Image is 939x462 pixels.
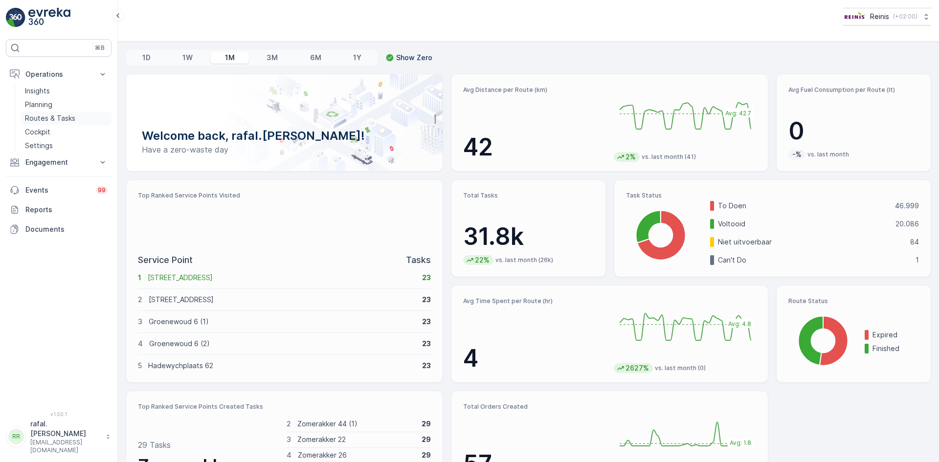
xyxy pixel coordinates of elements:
a: Reports [6,200,112,220]
p: Events [25,185,90,195]
p: 29 [422,419,431,429]
button: RRrafal.[PERSON_NAME][EMAIL_ADDRESS][DOMAIN_NAME] [6,419,112,454]
p: 23 [422,295,431,305]
p: 6M [310,53,321,63]
p: Welcome back, rafal.[PERSON_NAME]! [142,128,427,144]
p: Settings [25,141,53,151]
a: Settings [21,139,112,153]
p: Have a zero-waste day [142,144,427,155]
p: Expired [872,330,919,340]
p: Tasks [406,253,431,267]
p: 23 [422,339,431,349]
p: Show Zero [396,53,432,63]
p: Planning [25,100,52,110]
p: 4 [463,344,606,373]
p: 29 [422,435,431,444]
p: Routes & Tasks [25,113,75,123]
img: logo_light-DOdMpM7g.png [28,8,70,27]
p: Total Tasks [463,192,594,199]
p: 99 [98,186,106,194]
p: Avg Distance per Route (km) [463,86,606,94]
p: Finished [872,344,919,353]
p: 3 [287,435,291,444]
p: 2 [138,295,142,305]
p: 42 [463,132,606,162]
p: Top Ranked Service Points Created Tasks [138,403,431,411]
p: Groenewoud 6 (1) [149,317,416,327]
p: 2 [287,419,291,429]
p: 2% [625,152,637,162]
a: Planning [21,98,112,111]
a: Routes & Tasks [21,111,112,125]
p: 2627% [625,363,650,373]
p: 23 [422,273,431,283]
div: RR [8,429,24,444]
p: 1M [225,53,235,63]
a: Insights [21,84,112,98]
p: ( +02:00 ) [893,13,917,21]
p: 4 [138,339,143,349]
p: Hadewychplaats 62 [148,361,416,371]
p: 1 [138,273,141,283]
p: [STREET_ADDRESS] [149,295,416,305]
button: Operations [6,65,112,84]
img: logo [6,8,25,27]
p: Reinis [870,12,889,22]
p: Total Orders Created [463,403,606,411]
p: Avg Time Spent per Route (hr) [463,297,606,305]
p: 4 [287,450,291,460]
p: 3 [138,317,142,327]
p: 5 [138,361,142,371]
p: 23 [422,317,431,327]
p: [EMAIL_ADDRESS][DOMAIN_NAME] [30,439,101,454]
p: Operations [25,69,92,79]
p: 31.8k [463,222,594,251]
p: 1W [182,53,193,63]
p: Service Point [138,253,193,267]
p: 22% [474,255,491,265]
p: Top Ranked Service Points Visited [138,192,431,199]
img: Reinis-Logo-Vrijstaand_Tekengebied-1-copy2_aBO4n7j.png [843,11,866,22]
p: Zomerakker 44 (1) [297,419,416,429]
p: vs. last month [807,151,849,158]
p: Engagement [25,157,92,167]
p: Voltooid [718,219,889,229]
p: 1D [142,53,151,63]
p: Zomerakker 22 [297,435,416,444]
p: 0 [788,116,919,146]
p: Avg Fuel Consumption per Route (lt) [788,86,919,94]
p: 1Y [353,53,361,63]
button: Reinis(+02:00) [843,8,931,25]
p: vs. last month (26k) [495,256,553,264]
p: Task Status [626,192,919,199]
p: 23 [422,361,431,371]
p: vs. last month (41) [642,153,696,161]
a: Cockpit [21,125,112,139]
p: vs. last month (0) [655,364,706,372]
p: 1 [916,255,919,265]
p: 3M [267,53,278,63]
p: 29 [422,450,431,460]
p: [STREET_ADDRESS] [148,273,416,283]
p: ⌘B [95,44,105,52]
p: Cockpit [25,127,50,137]
p: rafal.[PERSON_NAME] [30,419,101,439]
p: To Doen [718,201,889,211]
p: Groenewoud 6 (2) [149,339,416,349]
a: Documents [6,220,112,239]
p: Niet uitvoerbaar [718,237,904,247]
p: Can't Do [718,255,909,265]
p: Reports [25,205,108,215]
a: Events99 [6,180,112,200]
p: Documents [25,224,108,234]
p: -% [791,150,803,159]
p: Insights [25,86,50,96]
p: Zomerakker 26 [298,450,416,460]
p: 46.999 [895,201,919,211]
p: 29 Tasks [138,439,171,451]
p: 84 [910,237,919,247]
button: Engagement [6,153,112,172]
p: Route Status [788,297,919,305]
span: v 1.50.1 [6,411,112,417]
p: 20.086 [895,219,919,229]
